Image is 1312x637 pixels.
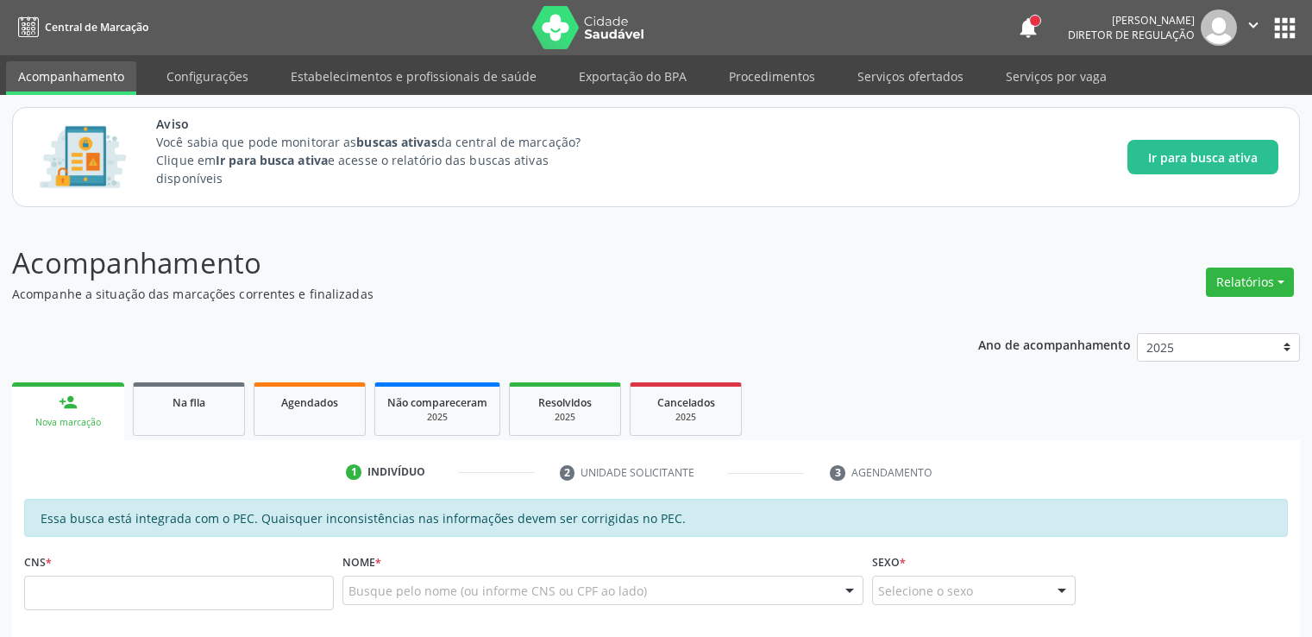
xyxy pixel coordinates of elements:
[1206,268,1294,297] button: Relatórios
[156,133,612,187] p: Você sabia que pode monitorar as da central de marcação? Clique em e acesse o relatório das busca...
[367,464,425,480] div: Indivíduo
[567,61,699,91] a: Exportação do BPA
[387,411,487,424] div: 2025
[281,395,338,410] span: Agendados
[348,582,647,600] span: Busque pelo nome (ou informe CNS ou CPF ao lado)
[24,549,52,576] label: CNS
[878,582,973,600] span: Selecione o sexo
[356,134,436,150] strong: buscas ativas
[643,411,729,424] div: 2025
[12,242,913,285] p: Acompanhamento
[59,393,78,412] div: person_add
[173,395,205,410] span: Na fila
[45,20,148,35] span: Central de Marcação
[1127,140,1278,174] button: Ir para busca ativa
[1068,28,1195,42] span: Diretor de regulação
[1244,16,1263,35] i: 
[538,395,592,410] span: Resolvidos
[34,118,132,196] img: Imagem de CalloutCard
[1068,13,1195,28] div: [PERSON_NAME]
[24,416,112,429] div: Nova marcação
[12,13,148,41] a: Central de Marcação
[717,61,827,91] a: Procedimentos
[216,152,328,168] strong: Ir para busca ativa
[154,61,261,91] a: Configurações
[1237,9,1270,46] button: 
[1148,148,1258,167] span: Ir para busca ativa
[994,61,1119,91] a: Serviços por vaga
[872,549,906,576] label: Sexo
[1016,16,1040,40] button: notifications
[657,395,715,410] span: Cancelados
[845,61,976,91] a: Serviços ofertados
[279,61,549,91] a: Estabelecimentos e profissionais de saúde
[522,411,608,424] div: 2025
[978,333,1131,355] p: Ano de acompanhamento
[156,115,612,133] span: Aviso
[342,549,381,576] label: Nome
[387,395,487,410] span: Não compareceram
[6,61,136,95] a: Acompanhamento
[12,285,913,303] p: Acompanhe a situação das marcações correntes e finalizadas
[24,499,1288,537] div: Essa busca está integrada com o PEC. Quaisquer inconsistências nas informações devem ser corrigid...
[1201,9,1237,46] img: img
[346,464,361,480] div: 1
[1270,13,1300,43] button: apps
